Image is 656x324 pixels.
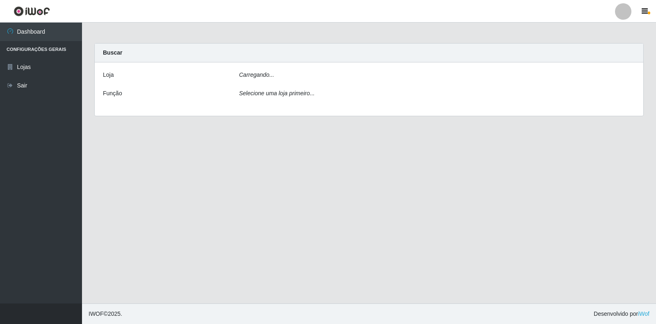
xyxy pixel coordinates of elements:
[239,90,314,97] i: Selecione uma loja primeiro...
[638,310,649,317] a: iWof
[89,310,104,317] span: IWOF
[14,6,50,16] img: CoreUI Logo
[103,89,122,98] label: Função
[103,49,122,56] strong: Buscar
[239,71,274,78] i: Carregando...
[103,71,114,79] label: Loja
[89,310,122,318] span: © 2025 .
[594,310,649,318] span: Desenvolvido por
